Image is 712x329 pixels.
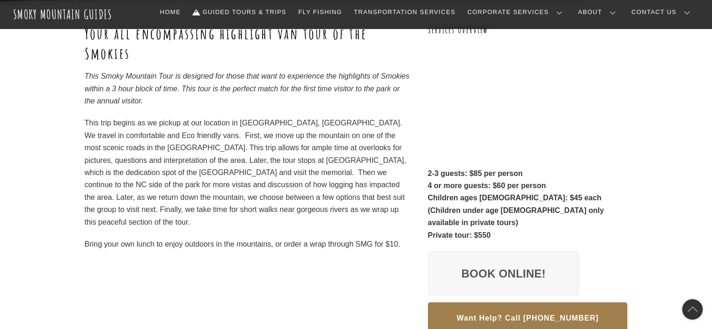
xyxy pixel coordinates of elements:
em: This Smoky Mountain Tour is designed for those that want to experience the highlights of Smokies ... [85,72,410,105]
strong: 4 or more guests: $60 per person [428,182,546,190]
a: Book Online! [428,251,580,296]
a: About [574,2,623,22]
a: Home [156,2,184,22]
strong: Your all encompassing highlight van tour of the Smokies [85,24,367,63]
strong: (Children under age [DEMOGRAPHIC_DATA] only available in private tours) [428,206,604,227]
a: Contact Us [628,2,697,22]
p: This trip begins as we pickup at our location in [GEOGRAPHIC_DATA], [GEOGRAPHIC_DATA]. We travel ... [85,117,411,228]
a: Corporate Services [463,2,570,22]
a: Guided Tours & Trips [189,2,290,22]
a: Transportation Services [350,2,459,22]
a: Want Help? Call [PHONE_NUMBER] [428,314,628,322]
strong: 2-3 guests: $85 per person [428,169,523,177]
p: Bring your own lunch to enjoy outdoors in the mountains, or order a wrap through SMG for $10. [85,238,411,250]
a: Fly Fishing [294,2,345,22]
h3: Services Overview [428,24,628,37]
strong: Children ages [DEMOGRAPHIC_DATA]: $45 each [428,194,602,202]
strong: Private tour: $550 [428,231,491,239]
a: Smoky Mountain Guides [13,7,112,22]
